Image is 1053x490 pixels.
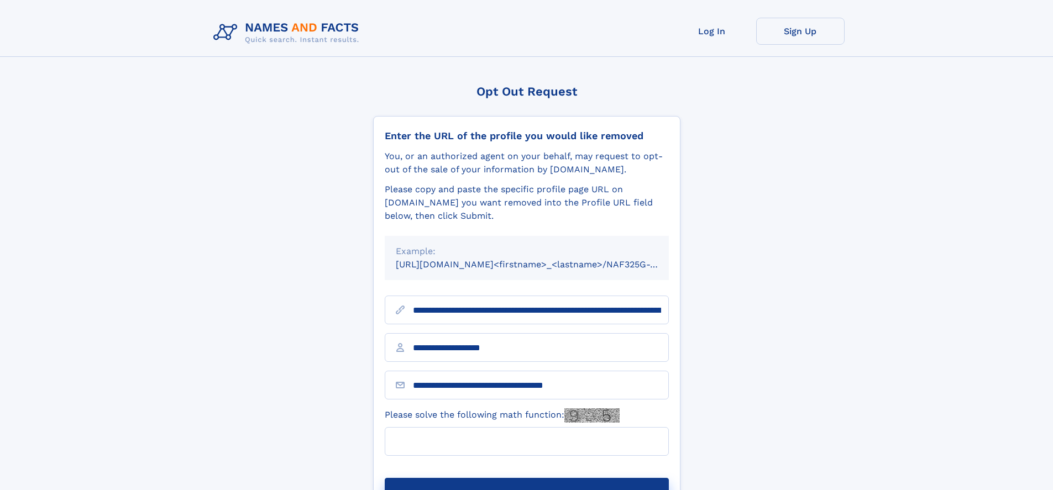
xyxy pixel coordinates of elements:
[385,150,669,176] div: You, or an authorized agent on your behalf, may request to opt-out of the sale of your informatio...
[385,408,620,423] label: Please solve the following math function:
[668,18,756,45] a: Log In
[385,130,669,142] div: Enter the URL of the profile you would like removed
[396,259,690,270] small: [URL][DOMAIN_NAME]<firstname>_<lastname>/NAF325G-xxxxxxxx
[373,85,680,98] div: Opt Out Request
[209,18,368,48] img: Logo Names and Facts
[396,245,658,258] div: Example:
[756,18,845,45] a: Sign Up
[385,183,669,223] div: Please copy and paste the specific profile page URL on [DOMAIN_NAME] you want removed into the Pr...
